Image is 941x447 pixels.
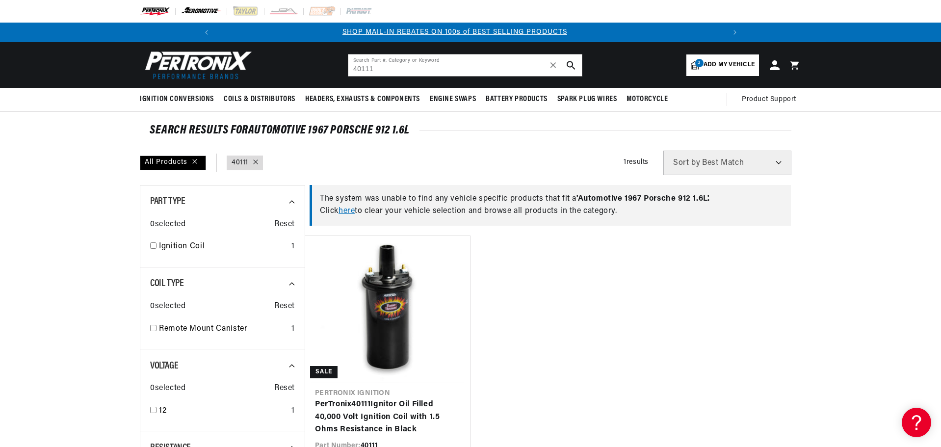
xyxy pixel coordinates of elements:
[140,94,214,105] span: Ignition Conversions
[150,126,791,135] div: SEARCH RESULTS FOR Automotive 1967 Porsche 912 1.6L
[274,300,295,313] span: Reset
[201,27,709,38] div: Announcement
[150,197,185,207] span: Part Type
[310,185,791,226] div: The system was unable to find any vehicle specific products that fit a Click to clear your vehicl...
[552,88,622,111] summary: Spark Plug Wires
[315,398,460,436] a: PerTronix40111Ignitor Oil Filled 40,000 Volt Ignition Coil with 1.5 Ohms Resistance in Black
[274,382,295,395] span: Reset
[305,94,420,105] span: Headers, Exhausts & Components
[576,195,710,203] span: ' Automotive 1967 Porsche 912 1.6L '.
[159,323,288,336] a: Remote Mount Canister
[622,88,673,111] summary: Motorcycle
[291,240,295,253] div: 1
[291,323,295,336] div: 1
[704,60,755,70] span: Add my vehicle
[725,23,745,42] button: Translation missing: en.sections.announcements.next_announcement
[150,300,185,313] span: 0 selected
[557,94,617,105] span: Spark Plug Wires
[348,54,582,76] input: Search Part #, Category or Keyword
[197,23,216,42] button: Translation missing: en.sections.announcements.previous_announcement
[686,54,759,76] a: 3Add my vehicle
[481,88,552,111] summary: Battery Products
[742,88,801,111] summary: Product Support
[140,156,206,170] div: All Products
[742,94,796,105] span: Product Support
[150,361,178,371] span: Voltage
[232,158,248,168] a: 40111
[150,279,183,289] span: Coil Type
[159,405,288,418] a: 12
[300,88,425,111] summary: Headers, Exhausts & Components
[274,218,295,231] span: Reset
[695,59,704,67] span: 3
[624,158,649,166] span: 1 results
[115,23,826,42] slideshow-component: Translation missing: en.sections.announcements.announcement_bar
[150,218,185,231] span: 0 selected
[201,27,709,38] div: 2 of 3
[663,151,791,175] select: Sort by
[159,240,288,253] a: Ignition Coil
[140,48,253,82] img: Pertronix
[224,94,295,105] span: Coils & Distributors
[150,382,185,395] span: 0 selected
[430,94,476,105] span: Engine Swaps
[560,54,582,76] button: search button
[673,159,700,167] span: Sort by
[486,94,548,105] span: Battery Products
[339,207,355,215] a: here
[291,405,295,418] div: 1
[425,88,481,111] summary: Engine Swaps
[342,28,567,36] a: SHOP MAIL-IN REBATES ON 100s of BEST SELLING PRODUCTS
[627,94,668,105] span: Motorcycle
[140,88,219,111] summary: Ignition Conversions
[219,88,300,111] summary: Coils & Distributors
